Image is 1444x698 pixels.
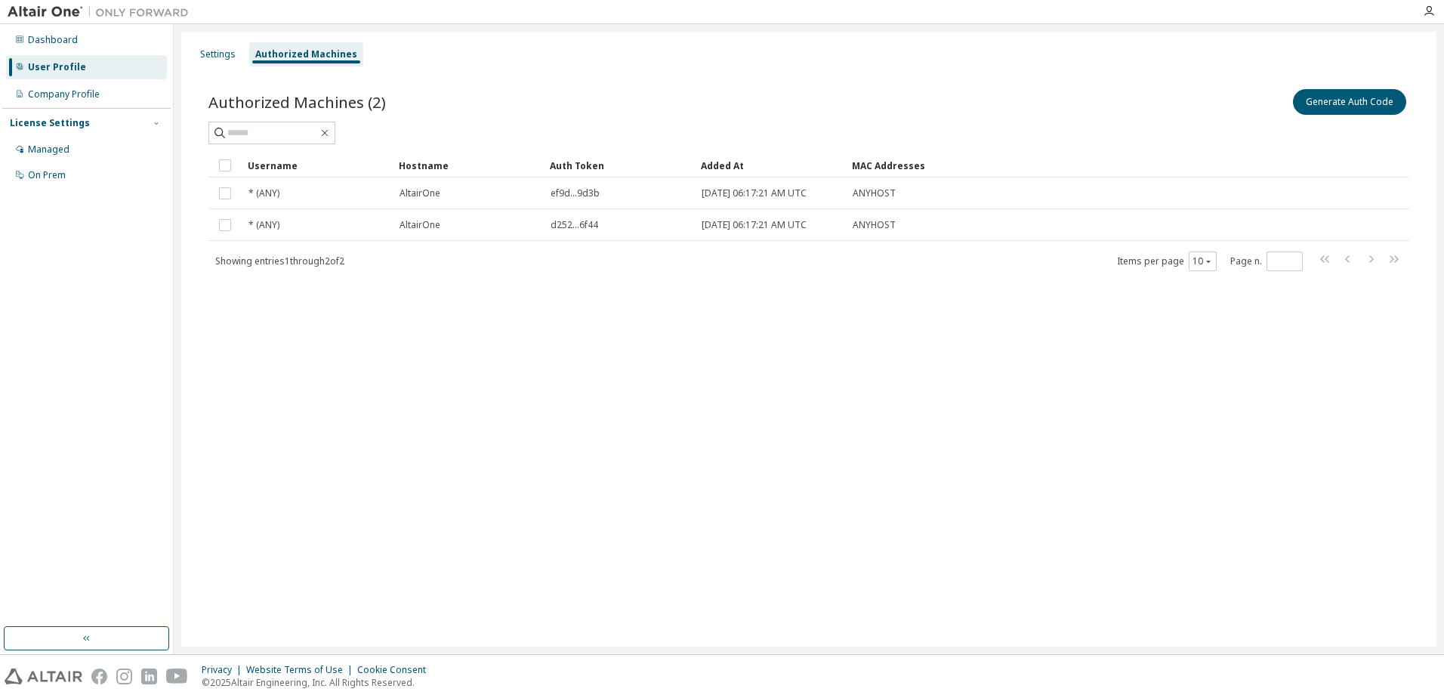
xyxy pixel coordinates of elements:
[1117,252,1217,271] span: Items per page
[208,91,386,113] span: Authorized Machines (2)
[116,669,132,684] img: instagram.svg
[215,255,344,267] span: Showing entries 1 through 2 of 2
[551,187,600,199] span: ef9d...9d3b
[550,153,689,178] div: Auth Token
[28,144,69,156] div: Managed
[28,61,86,73] div: User Profile
[248,153,387,178] div: Username
[400,187,440,199] span: AltairOne
[1193,255,1213,267] button: 10
[701,153,840,178] div: Added At
[702,219,807,231] span: [DATE] 06:17:21 AM UTC
[5,669,82,684] img: altair_logo.svg
[399,153,538,178] div: Hostname
[1230,252,1303,271] span: Page n.
[248,187,279,199] span: * (ANY)
[852,153,1251,178] div: MAC Addresses
[255,48,357,60] div: Authorized Machines
[202,664,246,676] div: Privacy
[357,664,435,676] div: Cookie Consent
[166,669,188,684] img: youtube.svg
[28,169,66,181] div: On Prem
[551,219,598,231] span: d252...6f44
[91,669,107,684] img: facebook.svg
[28,34,78,46] div: Dashboard
[246,664,357,676] div: Website Terms of Use
[202,676,435,689] p: © 2025 Altair Engineering, Inc. All Rights Reserved.
[853,187,896,199] span: ANYHOST
[248,219,279,231] span: * (ANY)
[28,88,100,100] div: Company Profile
[8,5,196,20] img: Altair One
[853,219,896,231] span: ANYHOST
[10,117,90,129] div: License Settings
[702,187,807,199] span: [DATE] 06:17:21 AM UTC
[400,219,440,231] span: AltairOne
[141,669,157,684] img: linkedin.svg
[1293,89,1406,115] button: Generate Auth Code
[200,48,236,60] div: Settings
